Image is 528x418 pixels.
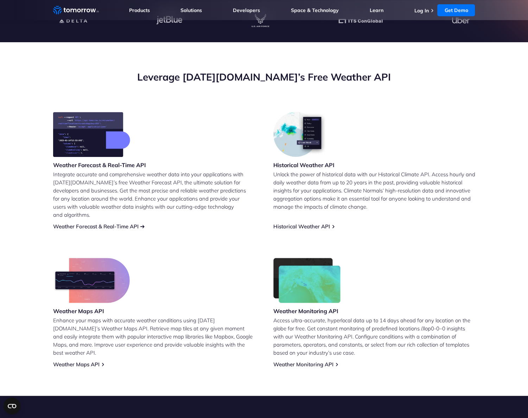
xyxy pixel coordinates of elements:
a: Weather Forecast & Real-Time API [53,223,139,230]
h3: Weather Maps API [53,307,130,315]
a: Products [129,7,150,13]
a: Home link [53,5,99,15]
h3: Historical Weather API [273,161,335,169]
a: Learn [370,7,383,13]
h2: Leverage [DATE][DOMAIN_NAME]’s Free Weather API [53,70,475,84]
a: Get Demo [437,4,475,16]
button: Open CMP widget [4,398,20,414]
p: Enhance your maps with accurate weather conditions using [DATE][DOMAIN_NAME]’s Weather Maps API. ... [53,316,255,357]
p: Unlock the power of historical data with our Historical Climate API. Access hourly and daily weat... [273,170,475,211]
a: Solutions [180,7,202,13]
a: Developers [233,7,260,13]
a: Weather Monitoring API [273,361,333,368]
a: Log In [414,7,428,14]
a: Weather Maps API [53,361,100,368]
a: Historical Weather API [273,223,330,230]
p: Integrate accurate and comprehensive weather data into your applications with [DATE][DOMAIN_NAME]... [53,170,255,219]
h3: Weather Monitoring API [273,307,341,315]
h3: Weather Forecast & Real-Time API [53,161,146,169]
p: Access ultra-accurate, hyperlocal data up to 14 days ahead for any location on the globe for free... [273,316,475,357]
a: Space & Technology [291,7,339,13]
